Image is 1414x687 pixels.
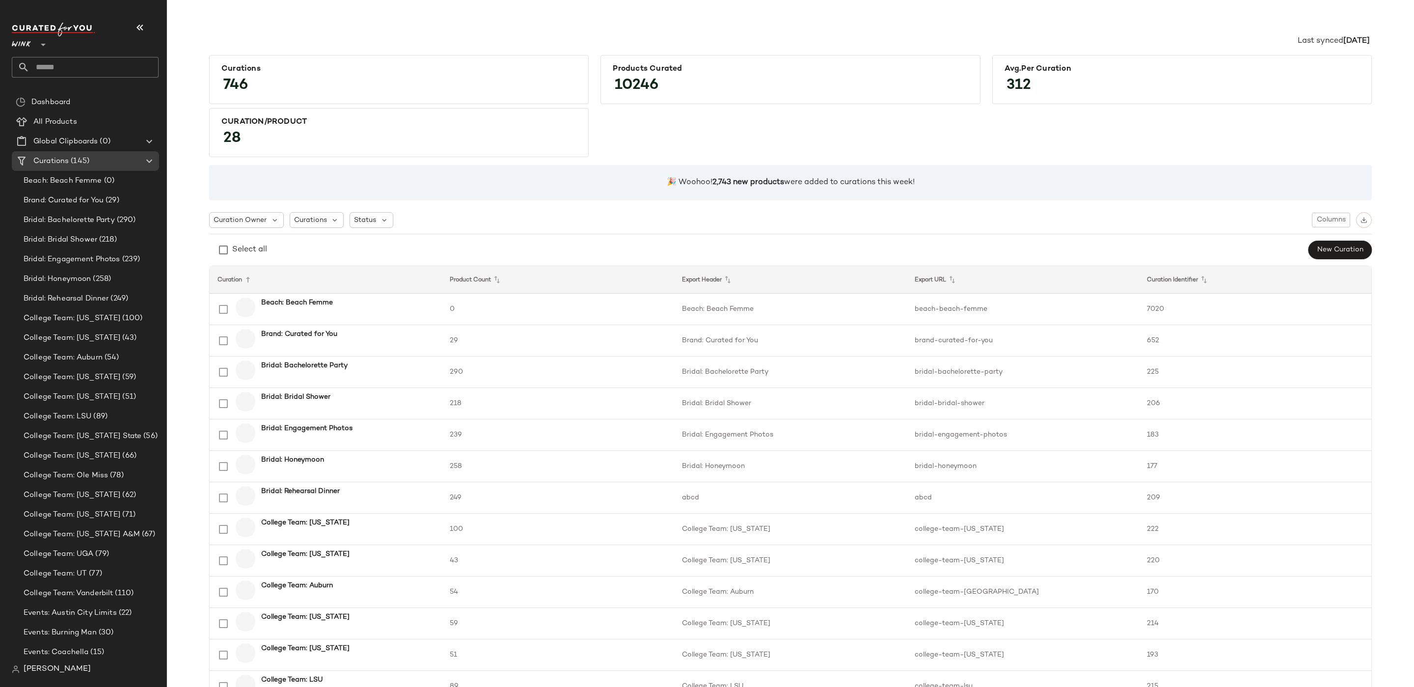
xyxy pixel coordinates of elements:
[261,392,330,402] b: Bridal: Bridal Shower
[115,215,136,226] span: (290)
[69,156,89,167] span: (145)
[102,175,114,187] span: (0)
[221,117,576,127] div: CURATION/PRODUCT
[442,325,674,357] td: 29
[24,372,120,383] span: College Team: [US_STATE]
[442,577,674,608] td: 54
[613,64,968,74] div: Products Curated
[1139,451,1371,482] td: 177
[24,568,87,579] span: College Team: UT
[1005,64,1360,74] div: Avg.per Curation
[24,470,108,481] span: College Team: Ole Miss
[907,419,1139,451] td: bridal-engagement-photos
[97,234,117,246] span: (218)
[1316,216,1346,224] span: Columns
[674,514,906,545] td: College Team: [US_STATE]
[87,568,102,579] span: (77)
[91,411,108,422] span: (89)
[1139,419,1371,451] td: 183
[24,647,88,658] span: Events: Coachella
[294,215,327,225] span: Curations
[24,313,120,324] span: College Team: [US_STATE]
[24,195,104,206] span: Brand: Curated for You
[907,639,1139,671] td: college-team-[US_STATE]
[907,357,1139,388] td: bridal-bachelorette-party
[12,23,95,36] img: cfy_white_logo.C9jOOHJF.svg
[24,588,113,599] span: College Team: Vanderbilt
[674,419,906,451] td: Bridal: Engagement Photos
[1296,37,1372,45] span: Last synced
[12,665,20,673] img: svg%3e
[261,675,323,685] b: College Team: LSU
[605,68,668,103] span: 10246
[907,514,1139,545] td: college-team-[US_STATE]
[261,580,333,591] b: College Team: Auburn
[108,470,124,481] span: (78)
[117,607,132,619] span: (22)
[1139,514,1371,545] td: 222
[1139,545,1371,577] td: 220
[674,608,906,639] td: College Team: [US_STATE]
[261,360,348,371] b: Bridal: Bachelorette Party
[1139,639,1371,671] td: 193
[907,266,1139,294] th: Export URL
[33,116,77,128] span: All Products
[24,509,120,521] span: College Team: [US_STATE]
[24,274,91,285] span: Bridal: Honeymoon
[674,639,906,671] td: College Team: [US_STATE]
[261,612,350,622] b: College Team: [US_STATE]
[88,647,104,658] span: (15)
[120,372,136,383] span: (59)
[907,325,1139,357] td: brand-curated-for-you
[261,455,324,465] b: Bridal: Honeymoon
[24,332,120,344] span: College Team: [US_STATE]
[907,294,1139,325] td: beach-beach-femme
[24,215,115,226] span: Bridal: Bachelorette Party
[120,509,136,521] span: (71)
[1343,37,1370,45] b: [DATE]
[141,431,158,442] span: (56)
[214,68,258,103] span: 746
[214,121,251,156] span: 28
[120,332,136,344] span: (43)
[221,64,576,74] div: Curations
[442,266,674,294] th: Product Count
[1308,241,1372,259] button: New Curation
[907,388,1139,419] td: bridal-bridal-shower
[1312,213,1350,227] button: Columns
[120,450,136,462] span: (66)
[214,215,267,225] span: Curation Owner
[24,391,120,403] span: College Team: [US_STATE]
[98,136,110,147] span: (0)
[16,97,26,107] img: svg%3e
[442,639,674,671] td: 51
[261,298,333,308] b: Beach: Beach Femme
[120,490,136,501] span: (62)
[674,482,906,514] td: abcd
[442,514,674,545] td: 100
[907,482,1139,514] td: abcd
[907,608,1139,639] td: college-team-[US_STATE]
[33,156,69,167] span: Curations
[1139,325,1371,357] td: 652
[261,329,337,339] b: Brand: Curated for You
[93,549,109,560] span: (79)
[24,234,97,246] span: Bridal: Bridal Shower
[24,529,140,540] span: College Team: [US_STATE] A&M
[674,266,906,294] th: Export Header
[31,97,70,108] span: Dashboard
[91,274,111,285] span: (258)
[442,294,674,325] td: 0
[674,451,906,482] td: Bridal: Honeymoon
[674,577,906,608] td: College Team: Auburn
[24,293,109,304] span: Bridal: Rehearsal Dinner
[442,419,674,451] td: 239
[674,545,906,577] td: College Team: [US_STATE]
[1317,246,1363,254] span: New Curation
[24,175,102,187] span: Beach: Beach Femme
[261,643,350,654] b: College Team: [US_STATE]
[24,254,120,265] span: Bridal: Engagement Photos
[442,451,674,482] td: 258
[24,431,141,442] span: College Team: [US_STATE] State
[24,352,103,363] span: College Team: Auburn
